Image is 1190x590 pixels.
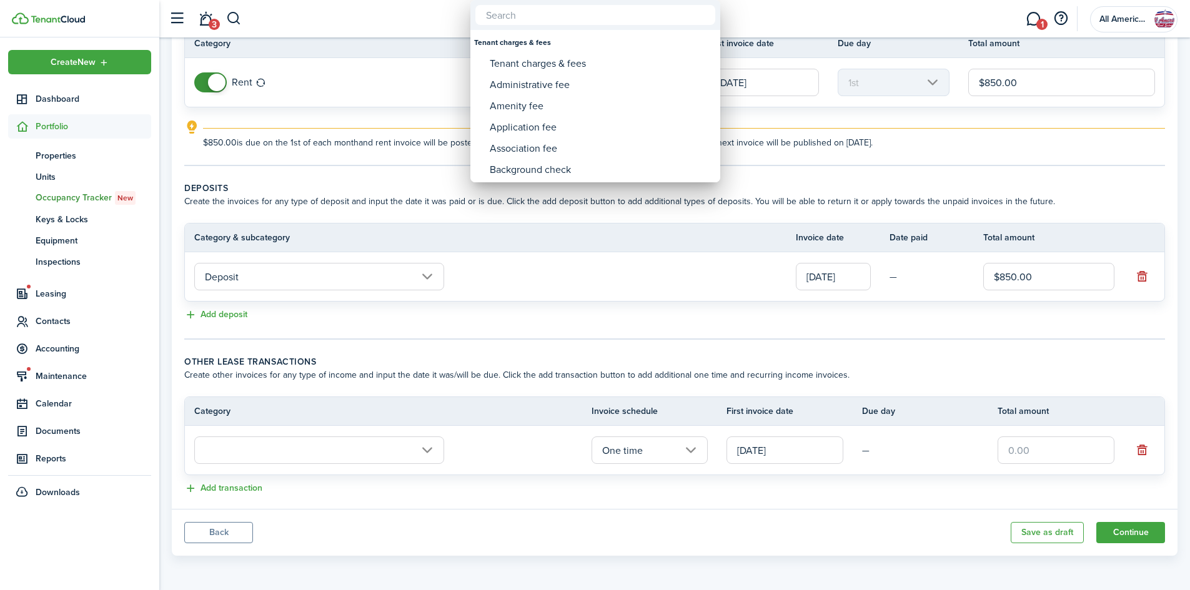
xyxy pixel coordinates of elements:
[490,96,711,117] div: Amenity fee
[490,159,711,180] div: Background check
[490,74,711,96] div: Administrative fee
[475,5,715,25] input: Search
[474,32,716,53] div: Tenant charges & fees
[490,117,711,138] div: Application fee
[490,138,711,159] div: Association fee
[490,53,711,74] div: Tenant charges & fees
